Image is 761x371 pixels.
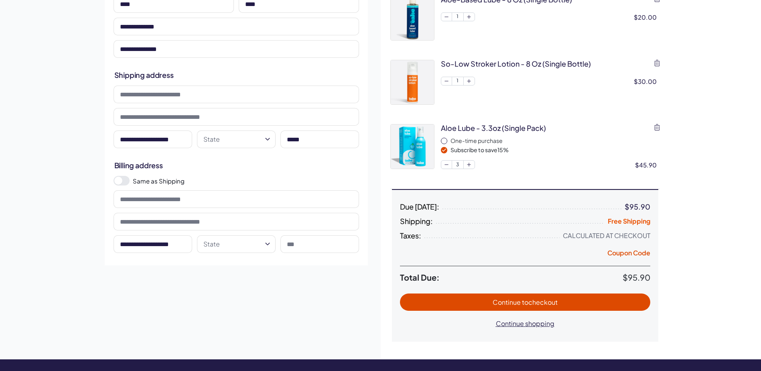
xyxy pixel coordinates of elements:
[623,272,650,282] span: $95.90
[488,315,562,332] button: Continue shopping
[607,249,650,260] button: Coupon Code
[608,217,650,225] span: Free Shipping
[634,77,660,86] div: $30.00
[635,161,660,169] div: $45.90
[634,13,660,21] div: $20.00
[114,70,358,80] h2: Shipping address
[400,203,439,211] span: Due [DATE]:
[563,232,650,240] div: Calculated at Checkout
[451,137,660,145] div: One-time purchase
[133,177,359,185] label: Same as Shipping
[452,161,463,169] span: 3
[114,160,358,170] h2: Billing address
[400,232,421,240] span: Taxes:
[441,123,546,133] div: aloe lube - 3.3oz (single pack)
[452,77,463,85] span: 1
[522,298,558,306] span: to checkout
[451,146,660,154] div: Subscribe to save 15 %
[391,124,434,169] img: LubesandmoreArtboard9.jpg
[625,203,650,211] div: $95.90
[400,273,623,282] span: Total Due:
[391,60,434,104] img: bulklubes_Artboard17.jpg
[400,217,433,225] span: Shipping:
[493,298,558,306] span: Continue
[452,13,463,21] span: 1
[496,319,554,328] span: Continue shopping
[441,59,591,69] div: So-Low Stroker Lotion - 8 oz (single bottle)
[400,294,650,311] button: Continue tocheckout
